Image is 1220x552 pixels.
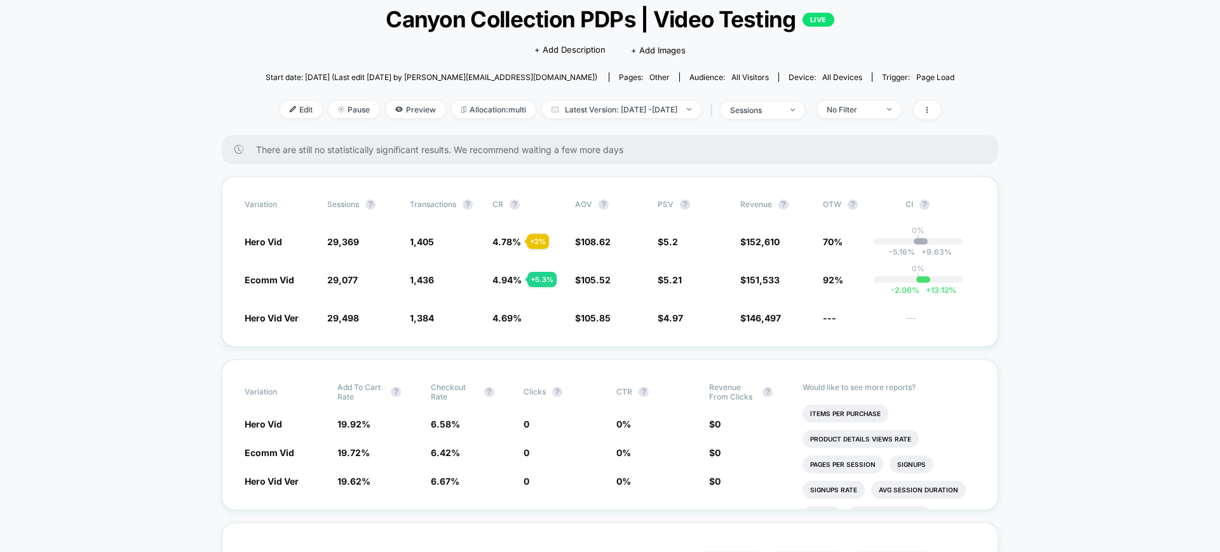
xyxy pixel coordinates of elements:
li: Profit Per Session [848,506,932,524]
span: Canyon Collection PDPs | Video Testing [300,6,919,32]
span: Edit [280,101,322,118]
span: $ [709,419,721,429]
span: $ [658,274,682,285]
img: edit [290,106,296,112]
span: CI [905,199,975,210]
button: ? [365,199,376,210]
button: ? [848,199,858,210]
span: Ecomm Vid [245,447,294,458]
span: Hero Vid Ver [245,313,299,323]
span: PSV [658,199,674,209]
span: 108.62 [581,236,611,247]
div: Trigger: [882,72,954,82]
div: Audience: [689,72,769,82]
span: 5.2 [663,236,678,247]
span: 0 [715,476,721,487]
span: Variation [245,199,315,210]
span: Pause [329,101,379,118]
p: Would like to see more reports? [803,382,976,392]
div: sessions [730,105,781,115]
span: $ [658,313,683,323]
span: Revenue [740,199,772,209]
span: --- [905,314,975,324]
span: 146,497 [746,313,781,323]
img: rebalance [461,106,466,113]
span: 6.58 % [431,419,460,429]
span: Hero Vid Ver [245,476,299,487]
span: 1,384 [410,313,434,323]
span: Hero Vid [245,419,282,429]
span: -5.16 % [889,247,915,257]
span: 6.42 % [431,447,460,458]
button: ? [484,387,494,397]
span: 4.94 % [492,274,522,285]
span: $ [575,313,611,323]
span: 0 [524,476,529,487]
p: LIVE [803,13,834,27]
div: + 5.3 % [527,272,557,287]
span: $ [575,274,611,285]
button: ? [919,199,930,210]
span: OTW [823,199,893,210]
span: -2.06 % [891,285,919,295]
button: ? [391,387,401,397]
span: Transactions [410,199,456,209]
span: 29,498 [327,313,359,323]
li: Items Per Purchase [803,405,888,422]
span: $ [658,236,678,247]
span: 70% [823,236,843,247]
p: | [917,235,919,245]
button: ? [680,199,690,210]
span: Clicks [524,387,546,396]
span: $ [575,236,611,247]
span: AOV [575,199,592,209]
span: 105.85 [581,313,611,323]
span: 5.21 [663,274,682,285]
span: 152,610 [746,236,780,247]
span: + Add Description [534,44,606,57]
img: end [790,109,795,111]
span: 4.69 % [492,313,522,323]
span: Checkout Rate [431,382,478,401]
button: ? [639,387,649,397]
p: | [917,273,919,283]
span: $ [709,447,721,458]
button: ? [762,387,773,397]
div: Pages: [619,72,670,82]
span: 19.72 % [337,447,370,458]
span: Variation [245,382,315,401]
span: Page Load [916,72,954,82]
button: ? [778,199,789,210]
span: Add To Cart Rate [337,382,384,401]
span: $ [740,236,780,247]
span: Device: [778,72,872,82]
span: 13.12 % [919,285,956,295]
span: 151,533 [746,274,780,285]
span: 6.67 % [431,476,459,487]
span: 0 [715,447,721,458]
span: Allocation: multi [452,101,536,118]
span: all devices [822,72,862,82]
img: end [887,108,891,111]
span: Sessions [327,199,359,209]
img: end [687,108,691,111]
span: 29,077 [327,274,358,285]
span: | [707,101,721,119]
div: No Filter [827,105,878,114]
span: Latest Version: [DATE] - [DATE] [542,101,701,118]
button: ? [463,199,473,210]
span: $ [740,313,781,323]
span: 1,436 [410,274,434,285]
span: + Add Images [631,45,686,55]
span: 0 [524,419,529,429]
span: 0 % [616,447,631,458]
img: end [338,106,344,112]
span: 1,405 [410,236,434,247]
p: 0% [912,264,925,273]
span: Revenue From Clicks [709,382,756,401]
span: 9.63 % [915,247,952,257]
span: 0 % [616,476,631,487]
span: 0 % [616,419,631,429]
li: Signups [890,455,933,473]
span: + [926,285,931,295]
